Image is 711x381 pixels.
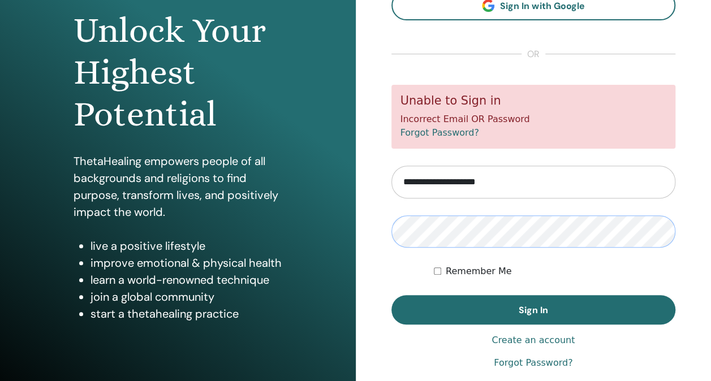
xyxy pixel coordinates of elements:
li: live a positive lifestyle [91,237,282,254]
li: learn a world-renowned technique [91,271,282,288]
div: Incorrect Email OR Password [391,85,676,149]
span: Sign In [519,304,548,316]
div: Keep me authenticated indefinitely or until I manually logout [434,265,675,278]
h5: Unable to Sign in [400,94,667,108]
button: Sign In [391,295,676,324]
h1: Unlock Your Highest Potential [74,10,282,136]
li: start a thetahealing practice [91,305,282,322]
a: Forgot Password? [494,356,572,370]
a: Forgot Password? [400,127,479,138]
li: join a global community [91,288,282,305]
a: Create an account [492,334,575,347]
li: improve emotional & physical health [91,254,282,271]
span: or [522,47,545,61]
label: Remember Me [446,265,512,278]
p: ThetaHealing empowers people of all backgrounds and religions to find purpose, transform lives, a... [74,153,282,220]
